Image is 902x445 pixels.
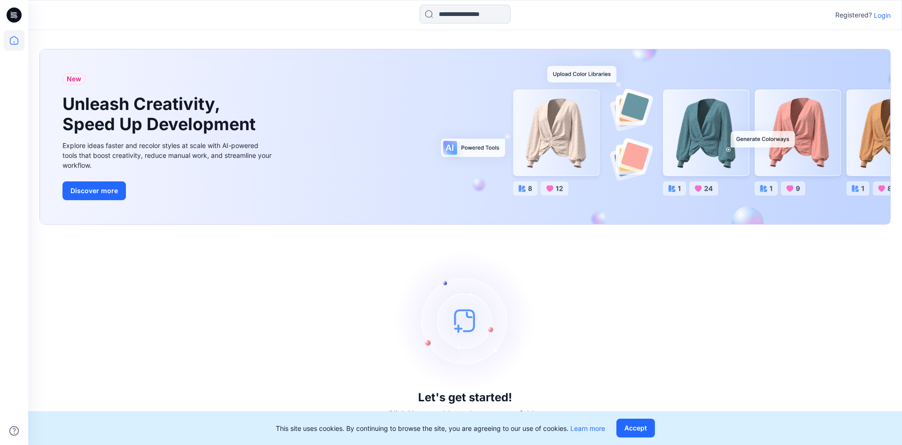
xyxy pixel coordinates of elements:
button: Discover more [62,181,126,200]
h3: Let's get started! [418,391,512,404]
p: This site uses cookies. By continuing to browse the site, you are agreeing to our use of cookies. [276,423,605,433]
p: Login [874,10,891,20]
p: Click New to add a style or create a folder. [388,408,542,419]
h1: Unleash Creativity, Speed Up Development [62,94,260,134]
img: empty-state-image.svg [395,250,536,391]
a: Discover more [62,181,274,200]
a: Learn more [570,424,605,432]
span: New [67,73,81,85]
button: Accept [616,419,655,437]
div: Explore ideas faster and recolor styles at scale with AI-powered tools that boost creativity, red... [62,141,274,170]
p: Registered? [835,9,872,21]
